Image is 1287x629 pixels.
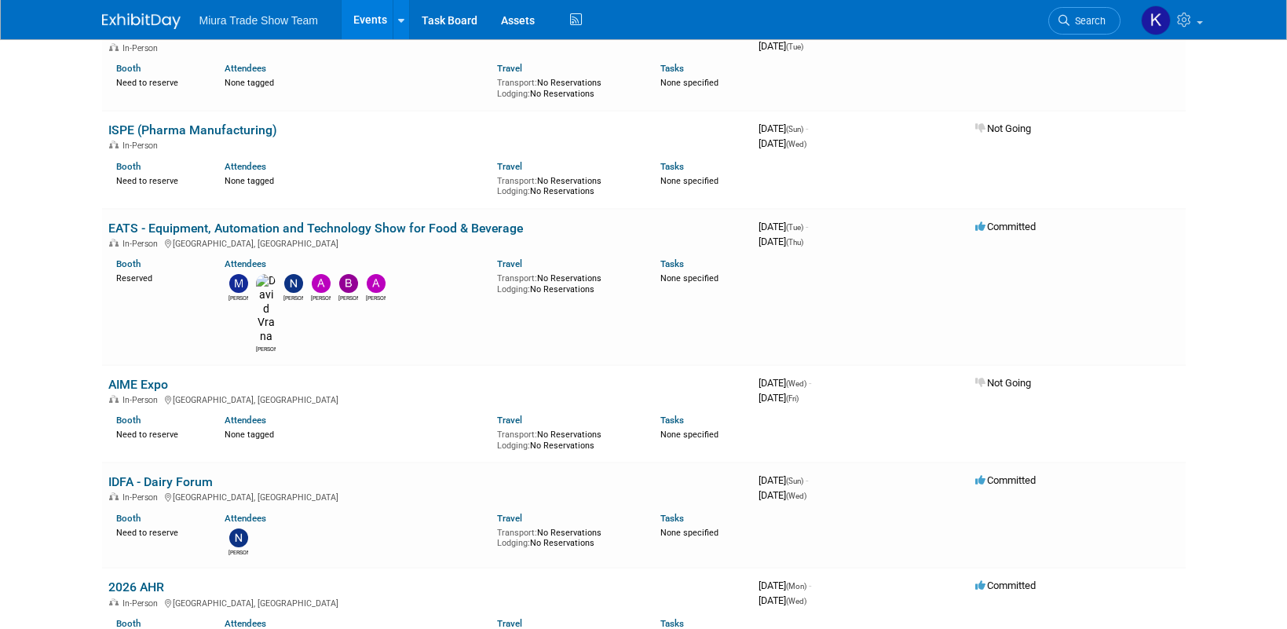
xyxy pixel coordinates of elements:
[108,596,746,609] div: [GEOGRAPHIC_DATA], [GEOGRAPHIC_DATA]
[660,618,684,629] a: Tasks
[786,223,803,232] span: (Tue)
[497,415,522,426] a: Travel
[759,489,806,501] span: [DATE]
[759,236,803,247] span: [DATE]
[497,528,537,538] span: Transport:
[660,78,718,88] span: None specified
[366,293,386,302] div: Ashley Harris
[116,75,202,89] div: Need to reserve
[116,415,141,426] a: Booth
[225,258,266,269] a: Attendees
[199,14,318,27] span: Miura Trade Show Team
[108,236,746,249] div: [GEOGRAPHIC_DATA], [GEOGRAPHIC_DATA]
[229,528,248,547] img: Nathan Munger
[497,270,637,294] div: No Reservations No Reservations
[229,274,248,293] img: Marcel Howard
[759,474,808,486] span: [DATE]
[311,293,331,302] div: Anthony Blanco
[497,186,530,196] span: Lodging:
[116,63,141,74] a: Booth
[759,594,806,606] span: [DATE]
[975,580,1036,591] span: Committed
[660,258,684,269] a: Tasks
[229,293,248,302] div: Marcel Howard
[225,63,266,74] a: Attendees
[786,582,806,591] span: (Mon)
[339,274,358,293] img: Brittany Jordan
[759,137,806,149] span: [DATE]
[109,141,119,148] img: In-Person Event
[660,513,684,524] a: Tasks
[122,43,163,53] span: In-Person
[108,474,213,489] a: IDFA - Dairy Forum
[497,618,522,629] a: Travel
[116,618,141,629] a: Booth
[786,394,799,403] span: (Fri)
[108,580,164,594] a: 2026 AHR
[975,123,1031,134] span: Not Going
[225,75,485,89] div: None tagged
[108,123,277,137] a: ISPE (Pharma Manufacturing)
[809,377,811,389] span: -
[786,238,803,247] span: (Thu)
[497,63,522,74] a: Travel
[759,392,799,404] span: [DATE]
[116,258,141,269] a: Booth
[109,492,119,500] img: In-Person Event
[497,441,530,451] span: Lodging:
[367,274,386,293] img: Ashley Harris
[786,140,806,148] span: (Wed)
[108,377,168,392] a: AIME Expo
[786,477,803,485] span: (Sun)
[225,415,266,426] a: Attendees
[116,173,202,187] div: Need to reserve
[786,379,806,388] span: (Wed)
[660,528,718,538] span: None specified
[975,377,1031,389] span: Not Going
[122,141,163,151] span: In-Person
[806,123,808,134] span: -
[497,176,537,186] span: Transport:
[1141,5,1171,35] img: Kyle Richards
[975,221,1036,232] span: Committed
[497,430,537,440] span: Transport:
[786,597,806,605] span: (Wed)
[283,293,303,302] div: Nathan Munger
[108,490,746,503] div: [GEOGRAPHIC_DATA], [GEOGRAPHIC_DATA]
[497,273,537,283] span: Transport:
[975,474,1036,486] span: Committed
[497,513,522,524] a: Travel
[786,42,803,51] span: (Tue)
[660,161,684,172] a: Tasks
[660,273,718,283] span: None specified
[759,40,803,52] span: [DATE]
[806,221,808,232] span: -
[284,274,303,293] img: Nathan Munger
[660,415,684,426] a: Tasks
[229,547,248,557] div: Nathan Munger
[497,75,637,99] div: No Reservations No Reservations
[122,395,163,405] span: In-Person
[786,492,806,500] span: (Wed)
[109,395,119,403] img: In-Person Event
[122,492,163,503] span: In-Person
[338,293,358,302] div: Brittany Jordan
[497,525,637,549] div: No Reservations No Reservations
[497,426,637,451] div: No Reservations No Reservations
[256,344,276,353] div: David Vrana
[497,284,530,294] span: Lodging:
[108,393,746,405] div: [GEOGRAPHIC_DATA], [GEOGRAPHIC_DATA]
[116,426,202,441] div: Need to reserve
[497,258,522,269] a: Travel
[122,239,163,249] span: In-Person
[1069,15,1106,27] span: Search
[256,274,276,344] img: David Vrana
[312,274,331,293] img: Anthony Blanco
[116,270,202,284] div: Reserved
[225,173,485,187] div: None tagged
[660,176,718,186] span: None specified
[786,125,803,133] span: (Sun)
[809,580,811,591] span: -
[109,43,119,51] img: In-Person Event
[116,525,202,539] div: Need to reserve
